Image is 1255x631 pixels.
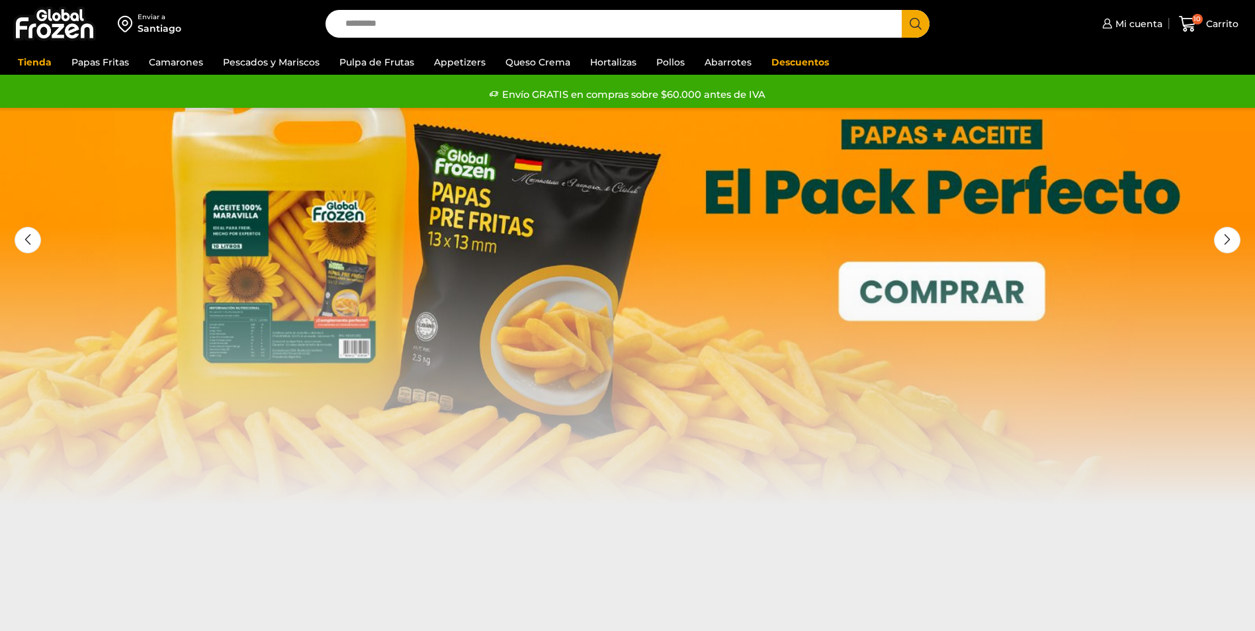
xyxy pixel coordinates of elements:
[427,50,492,75] a: Appetizers
[499,50,577,75] a: Queso Crema
[1192,14,1203,24] span: 10
[902,10,930,38] button: Search button
[333,50,421,75] a: Pulpa de Frutas
[65,50,136,75] a: Papas Fritas
[765,50,836,75] a: Descuentos
[216,50,326,75] a: Pescados y Mariscos
[1112,17,1162,30] span: Mi cuenta
[138,13,181,22] div: Enviar a
[118,13,138,35] img: address-field-icon.svg
[584,50,643,75] a: Hortalizas
[1203,17,1238,30] span: Carrito
[1099,11,1162,37] a: Mi cuenta
[11,50,58,75] a: Tienda
[138,22,181,35] div: Santiago
[650,50,691,75] a: Pollos
[698,50,758,75] a: Abarrotes
[142,50,210,75] a: Camarones
[1176,9,1242,40] a: 10 Carrito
